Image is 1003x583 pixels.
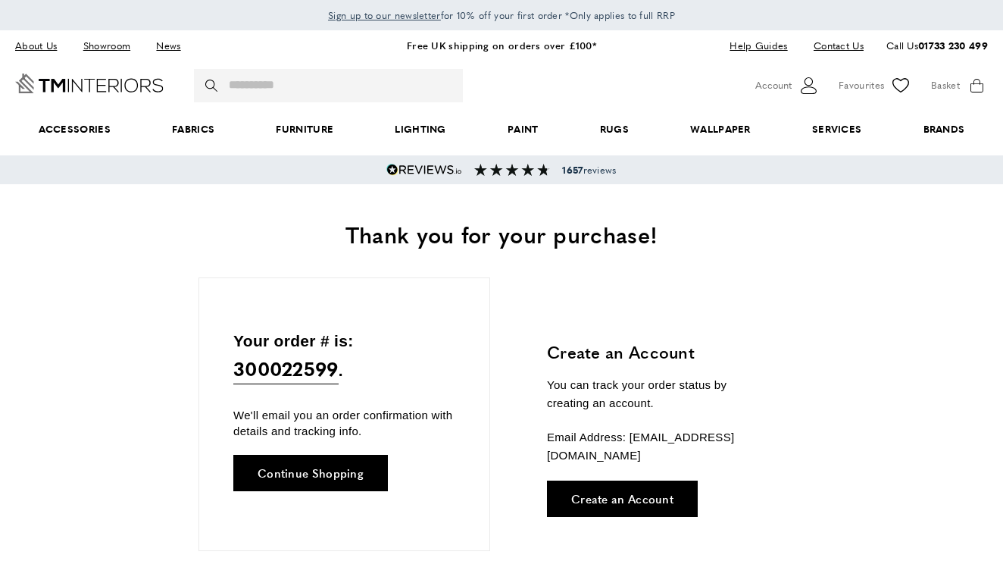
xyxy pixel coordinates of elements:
[233,328,455,385] p: Your order # is: .
[364,106,477,152] a: Lighting
[547,481,698,517] a: Create an Account
[781,106,892,152] a: Services
[547,376,770,412] p: You can track your order status by creating an account.
[407,38,596,52] a: Free UK shipping on orders over £100*
[477,106,569,152] a: Paint
[802,36,864,56] a: Contact Us
[245,106,364,152] a: Furniture
[569,106,659,152] a: Rugs
[839,74,912,97] a: Favourites
[233,407,455,439] p: We'll email you an order confirmation with details and tracking info.
[145,36,192,56] a: News
[386,164,462,176] img: Reviews.io 5 stars
[142,106,245,152] a: Fabrics
[718,36,798,56] a: Help Guides
[328,8,675,22] span: for 10% off your first order *Only applies to full RRP
[328,8,441,22] span: Sign up to our newsletter
[345,218,658,250] span: Thank you for your purchase!
[233,353,339,384] span: 300022599
[8,106,142,152] span: Accessories
[547,340,770,364] h3: Create an Account
[755,77,792,93] span: Account
[659,106,781,152] a: Wallpaper
[258,467,364,478] span: Continue Shopping
[72,36,142,56] a: Showroom
[15,74,164,93] a: Go to Home page
[892,106,995,152] a: Brands
[886,38,988,54] p: Call Us
[918,38,988,52] a: 01733 230 499
[562,163,583,177] strong: 1657
[474,164,550,176] img: Reviews section
[755,74,820,97] button: Customer Account
[15,36,68,56] a: About Us
[233,455,388,491] a: Continue Shopping
[328,8,441,23] a: Sign up to our newsletter
[547,428,770,465] p: Email Address: [EMAIL_ADDRESS][DOMAIN_NAME]
[571,493,673,504] span: Create an Account
[562,164,616,176] span: reviews
[839,77,884,93] span: Favourites
[205,69,220,102] button: Search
